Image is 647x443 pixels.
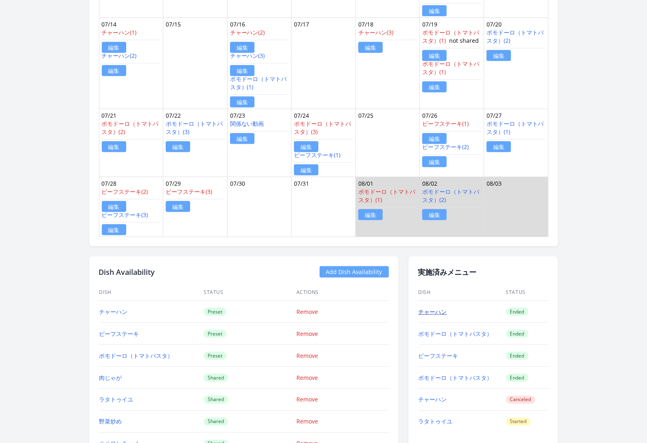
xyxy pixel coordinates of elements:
a: ビーフステーキ(3) [102,211,148,219]
a: 編集 [358,42,383,53]
span: Preset [204,308,226,316]
h2: 実施済みメニュー [418,266,548,278]
td: 07/28 [99,177,163,237]
th: Status [203,284,296,301]
a: 編集 [422,5,447,16]
a: 編集 [487,141,511,152]
a: ポモドーロ（トマトパスタ）(2) [102,120,159,136]
td: 07/29 [163,177,228,237]
a: 編集 [422,133,447,144]
td: 07/25 [355,109,420,177]
a: チャーハン [99,308,128,316]
a: Remove [296,396,318,404]
a: 編集 [422,50,447,61]
a: ポモドーロ（トマトパスタ） [419,374,493,382]
th: Actions [296,284,389,301]
a: 編集 [487,50,511,61]
a: 編集 [422,209,447,220]
a: ラタトゥイユ [419,418,453,425]
td: 08/01 [355,177,420,237]
a: ビーフステーキ(2) [422,143,469,151]
a: 編集 [102,65,126,76]
td: 08/03 [484,177,548,237]
td: 07/31 [292,177,356,237]
td: 07/23 [227,109,292,177]
a: ポモドーロ（トマトパスタ）(1) [422,60,479,76]
a: ビーフステーキ(1) [422,120,469,127]
a: 編集 [294,141,318,152]
a: 野菜炒め [99,418,122,425]
a: 編集 [230,96,254,107]
span: Ended [506,308,529,316]
a: 肉じゃが [99,374,122,382]
a: ビーフステーキ(3) [166,188,212,195]
a: 編集 [230,42,254,53]
span: Ended [506,374,529,382]
a: ポモドーロ（トマトパスタ）(2) [487,29,544,44]
a: 編集 [102,42,126,53]
a: Remove [296,374,318,382]
a: 編集 [102,224,126,235]
td: 07/24 [292,109,356,177]
a: ポモドーロ（トマトパスタ）(1) [422,29,479,44]
a: Remove [296,352,318,360]
span: not shared [449,37,479,44]
td: 07/18 [355,18,420,109]
th: Status [506,284,548,301]
td: 08/02 [420,177,484,237]
span: Ended [506,330,529,338]
a: チャーハン(3) [358,29,393,36]
a: 編集 [294,164,318,175]
td: 07/21 [99,109,163,177]
td: 07/17 [292,18,356,109]
a: ポモドーロ（トマトパスタ） [419,330,493,338]
a: チャーハン(3) [230,52,265,59]
a: チャーハン [419,308,447,316]
td: 07/22 [163,109,228,177]
span: Preset [204,330,226,338]
a: 編集 [102,141,126,152]
a: Remove [296,418,318,425]
td: 07/20 [484,18,548,109]
a: ビーフステーキ [99,330,139,338]
a: ポモドーロ（トマトパスタ）(2) [422,188,479,204]
h2: Dish Availability [99,266,155,278]
span: Shared [204,396,228,404]
td: 07/27 [484,109,548,177]
a: ビーフステーキ(2) [102,188,148,195]
a: Add Dish Availability [320,266,389,278]
th: Dish [99,284,204,301]
a: 編集 [230,65,254,76]
a: 編集 [422,81,447,92]
span: Shared [204,374,228,382]
a: ポモドーロ（トマトパスタ）(1) [230,75,287,91]
a: チャーハン(1) [102,29,137,36]
a: 編集 [358,209,383,220]
td: 07/30 [227,177,292,237]
a: 編集 [166,201,190,212]
a: ポモドーロ（トマトパスタ）(3) [294,120,351,136]
a: 編集 [102,201,126,212]
a: 編集 [422,156,447,167]
a: チャーハン(2) [230,29,265,36]
td: 07/14 [99,18,163,109]
span: Canceled [506,396,535,404]
a: チャーハン(2) [102,52,137,59]
a: 編集 [166,141,190,152]
span: Shared [204,418,228,426]
a: ポモドーロ（トマトパスタ）(1) [358,188,415,204]
td: 07/15 [163,18,228,109]
a: ポモドーロ（トマトパスタ） [99,352,173,360]
a: ビーフステーキ(1) [294,151,340,159]
td: 07/16 [227,18,292,109]
a: ラタトゥイユ [99,396,134,404]
span: Started [506,418,531,426]
span: Ended [506,352,529,360]
a: ポモドーロ（トマトパスタ）(1) [487,120,544,136]
a: Remove [296,330,318,338]
a: チャーハン [419,396,447,404]
td: 07/19 [420,18,484,109]
th: Dish [418,284,506,301]
a: 編集 [230,133,254,144]
a: ポモドーロ（トマトパスタ）(3) [166,120,223,136]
